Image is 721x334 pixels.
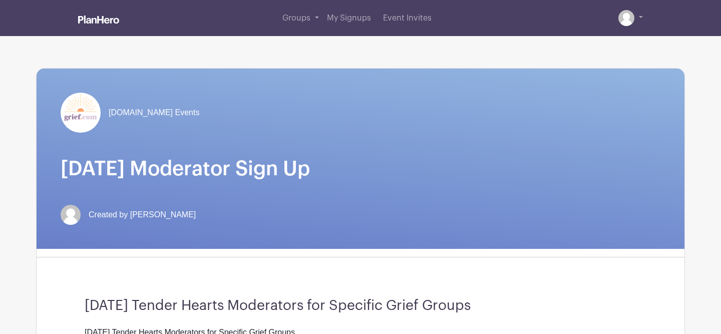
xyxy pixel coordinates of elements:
[85,297,636,314] h3: [DATE] Tender Hearts Moderators for Specific Grief Groups
[89,209,196,221] span: Created by [PERSON_NAME]
[61,157,660,181] h1: [DATE] Moderator Sign Up
[383,14,432,22] span: Event Invites
[61,93,101,133] img: grief-logo-planhero.png
[618,10,634,26] img: default-ce2991bfa6775e67f084385cd625a349d9dcbb7a52a09fb2fda1e96e2d18dcdb.png
[109,107,199,119] span: [DOMAIN_NAME] Events
[327,14,371,22] span: My Signups
[282,14,310,22] span: Groups
[61,205,81,225] img: default-ce2991bfa6775e67f084385cd625a349d9dcbb7a52a09fb2fda1e96e2d18dcdb.png
[78,16,119,24] img: logo_white-6c42ec7e38ccf1d336a20a19083b03d10ae64f83f12c07503d8b9e83406b4c7d.svg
